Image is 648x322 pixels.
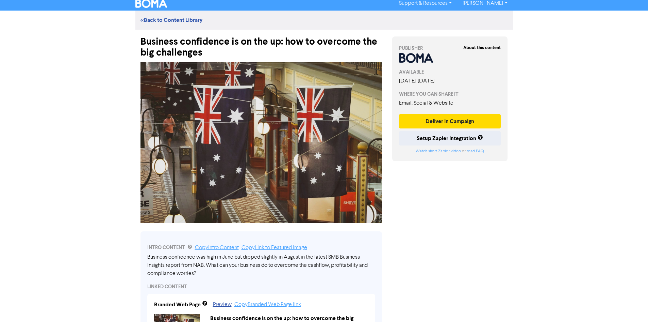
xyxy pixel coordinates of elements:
[234,302,301,307] a: Copy Branded Web Page link
[399,45,501,52] div: PUBLISHER
[140,30,382,58] div: Business confidence is on the up: how to overcome the big challenges
[399,91,501,98] div: WHERE YOU CAN SHARE IT
[147,244,375,252] div: INTRO CONTENT
[147,253,375,278] div: Business confidence was high in June but dipped slightly in August in the latest SMB Business Ins...
[140,17,202,24] a: <<Back to Content Library
[242,245,307,250] a: Copy Link to Featured Image
[147,283,375,290] div: LINKED CONTENT
[399,148,501,154] div: or
[154,301,201,309] div: Branded Web Page
[399,131,501,145] button: Setup Zapier Integration
[399,77,501,85] div: [DATE] - [DATE]
[463,45,501,50] strong: About this content
[614,289,648,322] iframe: Chat Widget
[213,302,232,307] a: Preview
[195,245,239,250] a: Copy Intro Content
[399,114,501,128] button: Deliver in Campaign
[416,149,461,153] a: Watch short Zapier video
[399,99,501,107] div: Email, Social & Website
[467,149,484,153] a: read FAQ
[399,68,501,76] div: AVAILABLE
